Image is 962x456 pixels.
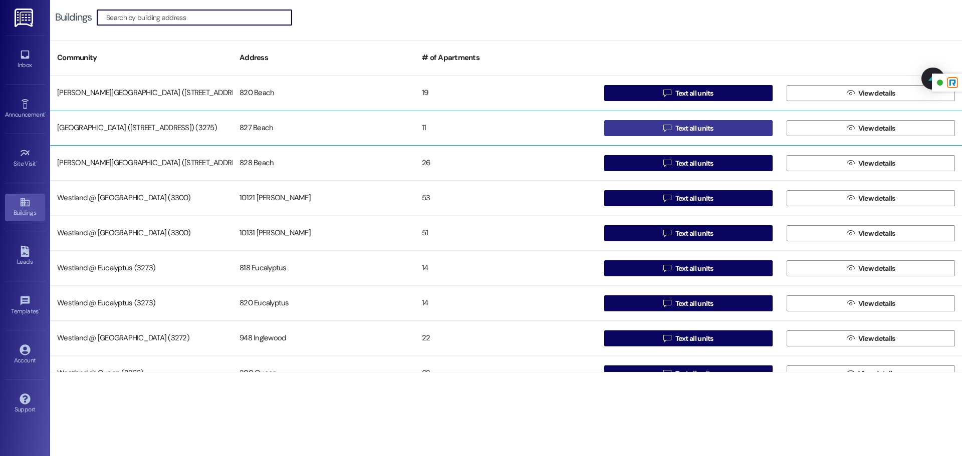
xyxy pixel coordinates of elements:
i:  [663,194,671,202]
div: Westland @ [GEOGRAPHIC_DATA] (3300) [50,223,232,243]
button: View details [787,190,955,206]
button: Text all units [604,260,773,276]
div: Westland @ Eucalyptus (3273) [50,258,232,278]
button: Text all units [604,85,773,101]
div: 820 Beach [232,83,415,103]
div: Westland @ Eucalyptus (3273) [50,293,232,313]
span: Text all units [675,158,713,169]
input: Search by building address [106,11,292,25]
i:  [847,264,854,272]
div: 820 Eucalyptus [232,293,415,313]
div: Westland @ [GEOGRAPHIC_DATA] (3300) [50,188,232,208]
div: Address [232,46,415,70]
button: Text all units [604,190,773,206]
a: Templates • [5,292,45,319]
i:  [663,334,671,342]
button: View details [787,85,955,101]
i:  [663,369,671,377]
span: Text all units [675,88,713,99]
div: 62 [415,363,597,383]
span: Text all units [675,298,713,309]
i:  [847,334,854,342]
span: View details [858,263,895,274]
div: Westland @ Queen (3266) [50,363,232,383]
i:  [663,299,671,307]
span: View details [858,333,895,344]
i:  [663,159,671,167]
span: View details [858,158,895,169]
span: View details [858,228,895,239]
i:  [663,264,671,272]
div: Buildings [55,12,92,23]
div: Community [50,46,232,70]
div: 10131 [PERSON_NAME] [232,223,415,243]
button: View details [787,260,955,276]
i:  [847,229,854,237]
button: Text all units [604,330,773,346]
i:  [847,194,854,202]
a: Site Visit • [5,145,45,172]
a: Buildings [5,194,45,221]
button: View details [787,365,955,381]
i:  [847,299,854,307]
div: 26 [415,153,597,173]
div: 14 [415,258,597,278]
button: View details [787,120,955,136]
span: Text all units [675,333,713,344]
div: [PERSON_NAME][GEOGRAPHIC_DATA] ([STREET_ADDRESS]) (3280) [50,153,232,173]
span: Text all units [675,368,713,379]
i:  [847,124,854,132]
div: 22 [415,328,597,348]
i:  [847,89,854,97]
span: View details [858,123,895,134]
a: Inbox [5,46,45,73]
span: View details [858,298,895,309]
div: 200 Queen [232,363,415,383]
button: Text all units [604,155,773,171]
div: 818 Eucalyptus [232,258,415,278]
div: 19 [415,83,597,103]
i:  [847,159,854,167]
span: Text all units [675,123,713,134]
div: Westland @ [GEOGRAPHIC_DATA] (3272) [50,328,232,348]
button: View details [787,155,955,171]
a: Account [5,341,45,368]
span: View details [858,193,895,204]
div: 948 Inglewood [232,328,415,348]
span: Text all units [675,228,713,239]
i:  [663,124,671,132]
span: View details [858,368,895,379]
a: Leads [5,243,45,270]
div: 11 [415,118,597,138]
button: View details [787,225,955,241]
button: View details [787,295,955,311]
div: [GEOGRAPHIC_DATA] ([STREET_ADDRESS]) (3275) [50,118,232,138]
span: • [45,110,46,117]
div: 827 Beach [232,118,415,138]
button: View details [787,330,955,346]
span: • [36,159,38,166]
i:  [663,89,671,97]
div: 51 [415,223,597,243]
div: 10121 [PERSON_NAME] [232,188,415,208]
button: Text all units [604,365,773,381]
img: ResiDesk Logo [15,9,35,27]
span: Text all units [675,263,713,274]
button: Text all units [604,120,773,136]
div: [PERSON_NAME][GEOGRAPHIC_DATA] ([STREET_ADDRESS]) (3392) [50,83,232,103]
a: Support [5,390,45,417]
span: • [39,306,40,313]
span: Text all units [675,193,713,204]
button: Text all units [604,225,773,241]
div: 14 [415,293,597,313]
span: View details [858,88,895,99]
i:  [663,229,671,237]
i:  [847,369,854,377]
div: # of Apartments [415,46,597,70]
div: 828 Beach [232,153,415,173]
div: 53 [415,188,597,208]
button: Text all units [604,295,773,311]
